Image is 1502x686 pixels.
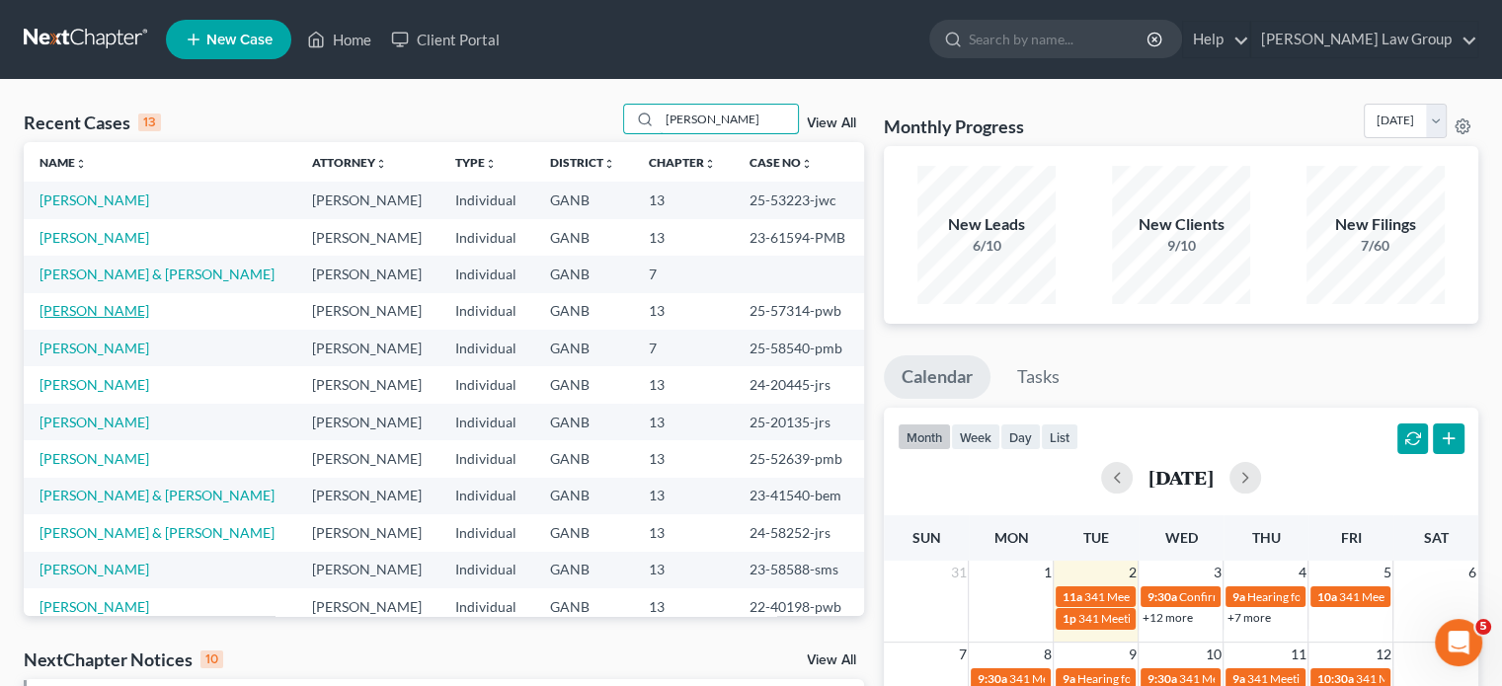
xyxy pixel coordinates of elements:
span: Mon [993,529,1028,546]
td: [PERSON_NAME] [295,293,439,330]
td: Individual [439,552,534,588]
a: View All [807,653,856,667]
span: 5 [1475,619,1491,635]
a: Client Portal [381,22,510,57]
span: 9:30a [1146,589,1176,604]
i: unfold_more [801,158,813,170]
a: [PERSON_NAME] [40,229,149,246]
span: 8 [1041,643,1053,666]
td: Individual [439,588,534,625]
span: 31 [948,561,968,584]
button: week [951,423,1000,450]
td: [PERSON_NAME] [295,404,439,440]
td: Individual [439,256,534,292]
td: 13 [633,293,734,330]
td: 25-52639-pmb [734,440,864,477]
td: 25-20135-jrs [734,404,864,440]
span: 3 [1211,561,1223,584]
a: +7 more [1226,610,1270,625]
td: GANB [534,219,633,256]
div: New Leads [917,213,1056,236]
button: month [898,423,951,450]
td: 23-41540-bem [734,478,864,514]
td: GANB [534,330,633,366]
button: list [1041,423,1078,450]
span: 341 Meeting for [PERSON_NAME] & [PERSON_NAME] [1008,671,1291,686]
i: unfold_more [485,158,497,170]
td: 13 [633,366,734,403]
input: Search by name... [969,21,1149,57]
span: Sun [911,529,940,546]
input: Search by name... [660,105,798,133]
span: 9a [1231,589,1244,604]
td: 13 [633,404,734,440]
span: Hearing for Kannathaporn [PERSON_NAME] [1246,589,1478,604]
div: New Filings [1306,213,1445,236]
a: Tasks [999,355,1077,399]
td: 22-40198-pwb [734,588,864,625]
iframe: Intercom live chat [1435,619,1482,666]
i: unfold_more [75,158,87,170]
a: [PERSON_NAME] [40,376,149,393]
div: NextChapter Notices [24,648,223,671]
span: Hearing for [PERSON_NAME] [1076,671,1230,686]
td: [PERSON_NAME] [295,182,439,218]
div: 10 [200,650,223,668]
td: Individual [439,478,534,514]
td: 7 [633,256,734,292]
a: [PERSON_NAME] Law Group [1251,22,1477,57]
td: [PERSON_NAME] [295,219,439,256]
td: Individual [439,182,534,218]
td: GANB [534,293,633,330]
td: GANB [534,478,633,514]
td: GANB [534,440,633,477]
td: 7 [633,330,734,366]
td: [PERSON_NAME] [295,256,439,292]
td: 25-53223-jwc [734,182,864,218]
span: 11 [1288,643,1307,666]
h3: Monthly Progress [884,114,1024,138]
td: [PERSON_NAME] [295,552,439,588]
span: Fri [1340,529,1361,546]
td: GANB [534,588,633,625]
span: 9a [1062,671,1074,686]
td: Individual [439,330,534,366]
div: 7/60 [1306,236,1445,256]
a: Calendar [884,355,990,399]
div: 13 [138,114,161,131]
span: 12 [1373,643,1392,666]
td: Individual [439,514,534,551]
td: [PERSON_NAME] [295,366,439,403]
button: day [1000,423,1041,450]
a: View All [807,116,856,130]
span: 341 Meeting for [PERSON_NAME] [1083,589,1261,604]
td: [PERSON_NAME] [295,440,439,477]
td: 25-58540-pmb [734,330,864,366]
td: [PERSON_NAME] [295,514,439,551]
span: 4 [1296,561,1307,584]
a: [PERSON_NAME] [40,302,149,319]
span: Confirmation Hearing for [PERSON_NAME] [1178,589,1404,604]
a: Case Nounfold_more [750,155,813,170]
i: unfold_more [374,158,386,170]
span: New Case [206,33,273,47]
a: Typeunfold_more [455,155,497,170]
div: 9/10 [1112,236,1250,256]
a: [PERSON_NAME] [40,340,149,356]
td: 13 [633,440,734,477]
span: 10:30a [1316,671,1353,686]
div: Recent Cases [24,111,161,134]
span: 9:30a [977,671,1006,686]
a: [PERSON_NAME] [40,191,149,208]
td: 13 [633,219,734,256]
span: 9 [1126,643,1138,666]
span: 6 [1466,561,1478,584]
span: 1p [1062,611,1075,626]
span: 5 [1381,561,1392,584]
i: unfold_more [704,158,716,170]
span: 11a [1062,589,1081,604]
td: [PERSON_NAME] [295,478,439,514]
a: Chapterunfold_more [649,155,716,170]
td: 13 [633,588,734,625]
span: 10 [1203,643,1223,666]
